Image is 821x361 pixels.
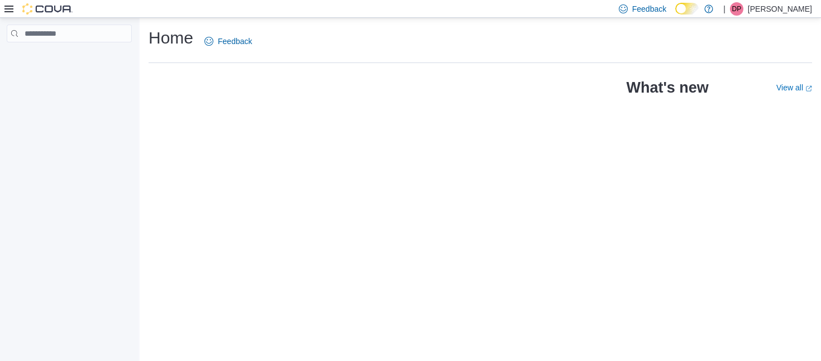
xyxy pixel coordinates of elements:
svg: External link [805,85,812,92]
p: | [723,2,725,16]
span: DP [732,2,742,16]
a: View allExternal link [776,83,812,92]
h2: What's new [626,79,708,97]
div: Del Phillips [730,2,743,16]
input: Dark Mode [675,3,699,15]
h1: Home [149,27,193,49]
span: Feedback [632,3,666,15]
nav: Complex example [7,45,132,71]
a: Feedback [200,30,256,52]
span: Feedback [218,36,252,47]
p: [PERSON_NAME] [748,2,812,16]
img: Cova [22,3,73,15]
